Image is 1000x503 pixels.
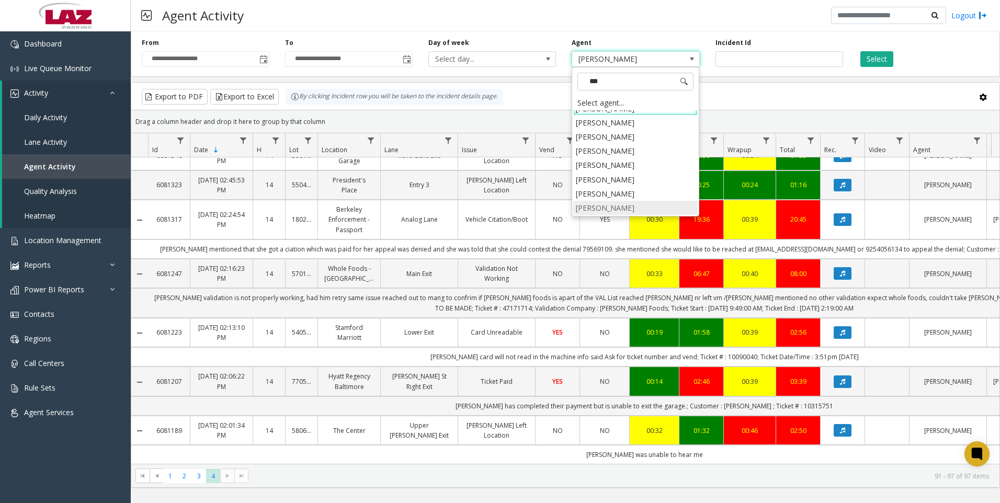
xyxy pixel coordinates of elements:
[636,426,673,436] div: 00:32
[301,133,315,147] a: Lot Filter Menu
[2,203,131,228] a: Heatmap
[782,327,814,337] div: 02:56
[782,214,814,224] a: 20:45
[24,162,76,172] span: Agent Activity
[285,38,293,48] label: To
[364,133,378,147] a: Location Filter Menu
[259,269,279,279] a: 14
[257,145,262,154] span: H
[462,145,477,154] span: Issue
[636,269,673,279] a: 00:33
[780,145,795,154] span: Total
[573,158,698,172] li: [PERSON_NAME]
[979,10,987,21] img: logout
[730,327,769,337] div: 00:39
[197,371,246,391] a: [DATE] 02:06:22 PM
[572,52,674,66] span: [PERSON_NAME]
[730,376,769,386] div: 00:39
[10,335,19,344] img: 'icon'
[131,427,148,435] a: Collapse Details
[24,334,51,344] span: Regions
[916,327,980,337] a: [PERSON_NAME]
[686,376,717,386] a: 02:46
[257,52,269,66] span: Toggle popup
[553,426,563,435] span: NO
[10,40,19,49] img: 'icon'
[782,180,814,190] a: 01:16
[206,469,220,483] span: Page 4
[2,105,131,130] a: Daily Activity
[848,133,862,147] a: Rec. Filter Menu
[291,93,299,101] img: infoIcon.svg
[730,180,769,190] a: 00:24
[259,426,279,436] a: 14
[2,154,131,179] a: Agent Activity
[131,112,999,131] div: Drag a column header and drop it here to group by that column
[292,327,311,337] a: 540503
[177,469,191,483] span: Page 2
[519,133,533,147] a: Issue Filter Menu
[24,211,55,221] span: Heatmap
[730,214,769,224] a: 00:39
[586,426,623,436] a: NO
[324,204,374,235] a: Berkeley Enforcement - Passport
[916,376,980,386] a: [PERSON_NAME]
[154,180,184,190] a: 6081323
[686,426,717,436] a: 01:32
[730,269,769,279] a: 00:40
[141,3,152,28] img: pageIcon
[154,376,184,386] a: 6081207
[24,407,74,417] span: Agent Services
[916,214,980,224] a: [PERSON_NAME]
[387,327,451,337] a: Lower Exit
[24,112,67,122] span: Daily Activity
[586,269,623,279] a: NO
[292,269,311,279] a: 570141
[707,133,721,147] a: Dur Filter Menu
[636,327,673,337] a: 00:19
[255,472,989,481] kendo-pager-info: 91 - 97 of 97 items
[686,327,717,337] div: 01:58
[24,39,62,49] span: Dashboard
[916,180,980,190] a: [PERSON_NAME]
[730,426,769,436] a: 00:46
[292,180,311,190] a: 550431
[10,65,19,73] img: 'icon'
[553,180,563,189] span: NO
[542,214,573,224] a: NO
[2,81,131,105] a: Activity
[686,269,717,279] div: 06:47
[197,323,246,342] a: [DATE] 02:13:10 PM
[2,179,131,203] a: Quality Analysis
[464,175,529,195] a: [PERSON_NAME] Left Location
[212,146,220,154] span: Sortable
[10,384,19,393] img: 'icon'
[824,145,836,154] span: Rec.
[686,180,717,190] a: 00:25
[10,311,19,319] img: 'icon'
[542,376,573,386] a: YES
[804,133,818,147] a: Total Filter Menu
[916,269,980,279] a: [PERSON_NAME]
[324,426,374,436] a: The Center
[429,52,530,66] span: Select day...
[10,409,19,417] img: 'icon'
[152,145,158,154] span: Id
[194,145,208,154] span: Date
[464,420,529,440] a: [PERSON_NAME] Left Location
[236,133,251,147] a: Date Filter Menu
[573,144,698,158] li: [PERSON_NAME]
[324,323,374,342] a: Stamford Marriott
[154,269,184,279] a: 6081247
[324,264,374,283] a: Whole Foods - [GEOGRAPHIC_DATA]
[197,420,246,440] a: [DATE] 02:01:34 PM
[259,327,279,337] a: 14
[324,175,374,195] a: President's Place
[24,260,51,270] span: Reports
[2,130,131,154] a: Lane Activity
[686,214,717,224] a: 19:36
